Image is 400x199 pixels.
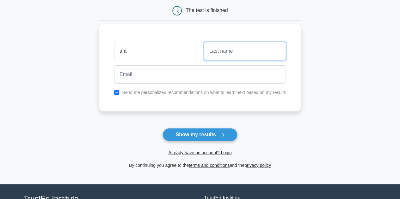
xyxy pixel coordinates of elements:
a: Already have an account? Login [168,150,231,155]
input: Last name [204,42,286,60]
button: Show my results [163,128,237,141]
input: Email [114,65,286,84]
div: The test is finished [186,8,228,13]
div: By continuing you agree to the and the [95,161,305,169]
a: privacy policy [244,163,271,168]
label: Send me personalized recommendations on what to learn next based on my results [122,90,286,95]
input: First name [114,42,196,60]
a: terms and conditions [189,163,230,168]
